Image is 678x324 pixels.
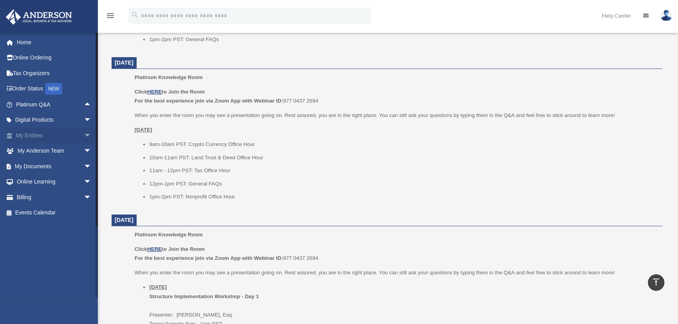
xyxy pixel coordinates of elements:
a: menu [106,14,115,20]
li: 11am - 12pm PST: Tax Office Hour [149,166,657,175]
b: Click to Join the Room [135,246,205,252]
a: HERE [147,89,162,95]
span: arrow_drop_up [84,97,99,113]
a: Order StatusNEW [5,81,103,97]
li: 12pm-1pm PST: General FAQs [149,179,657,189]
p: When you enter the room you may see a presentation going on. Rest assured, you are in the right p... [135,268,657,277]
i: menu [106,11,115,20]
a: Billingarrow_drop_down [5,189,103,205]
span: arrow_drop_down [84,112,99,128]
span: arrow_drop_down [84,128,99,144]
b: For the best experience join via Zoom App with Webinar ID: [135,255,283,261]
b: Structure Implementation Workshop - Day 1 [149,293,259,299]
a: HERE [147,246,162,252]
u: [DATE] [135,127,152,133]
img: Anderson Advisors Platinum Portal [4,9,74,25]
li: 1pm-2pm PST: General FAQs [149,35,657,44]
span: Platinum Knowledge Room [135,232,203,238]
i: search [131,11,139,19]
li: 9am-10am PST: Crypto Currency Office Hour [149,140,657,149]
a: My Anderson Teamarrow_drop_down [5,143,103,159]
b: For the best experience join via Zoom App with Webinar ID: [135,98,283,104]
span: [DATE] [115,59,133,66]
li: 10am-11am PST: Land Trust & Deed Office Hour [149,153,657,162]
u: [DATE] [149,284,167,290]
i: vertical_align_top [651,277,661,287]
p: When you enter the room you may see a presentation going on. Rest assured, you are in the right p... [135,111,657,120]
a: My Entitiesarrow_drop_down [5,128,103,143]
span: arrow_drop_down [84,189,99,205]
span: arrow_drop_down [84,174,99,190]
span: arrow_drop_down [84,143,99,159]
img: User Pic [660,10,672,21]
a: Home [5,34,103,50]
p: 977 0437 2694 [135,245,657,263]
b: Click to Join the Room [135,89,205,95]
span: [DATE] [115,217,133,223]
a: Digital Productsarrow_drop_down [5,112,103,128]
p: 977 0437 2694 [135,87,657,106]
a: Events Calendar [5,205,103,221]
a: Platinum Q&Aarrow_drop_up [5,97,103,112]
a: Tax Organizers [5,65,103,81]
a: vertical_align_top [648,274,664,291]
span: arrow_drop_down [84,158,99,175]
li: 1pm-2pm PST: Nonprofit Office Hour [149,192,657,202]
a: Online Ordering [5,50,103,66]
a: My Documentsarrow_drop_down [5,158,103,174]
span: Platinum Knowledge Room [135,74,203,80]
a: Online Learningarrow_drop_down [5,174,103,190]
div: NEW [45,83,62,95]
